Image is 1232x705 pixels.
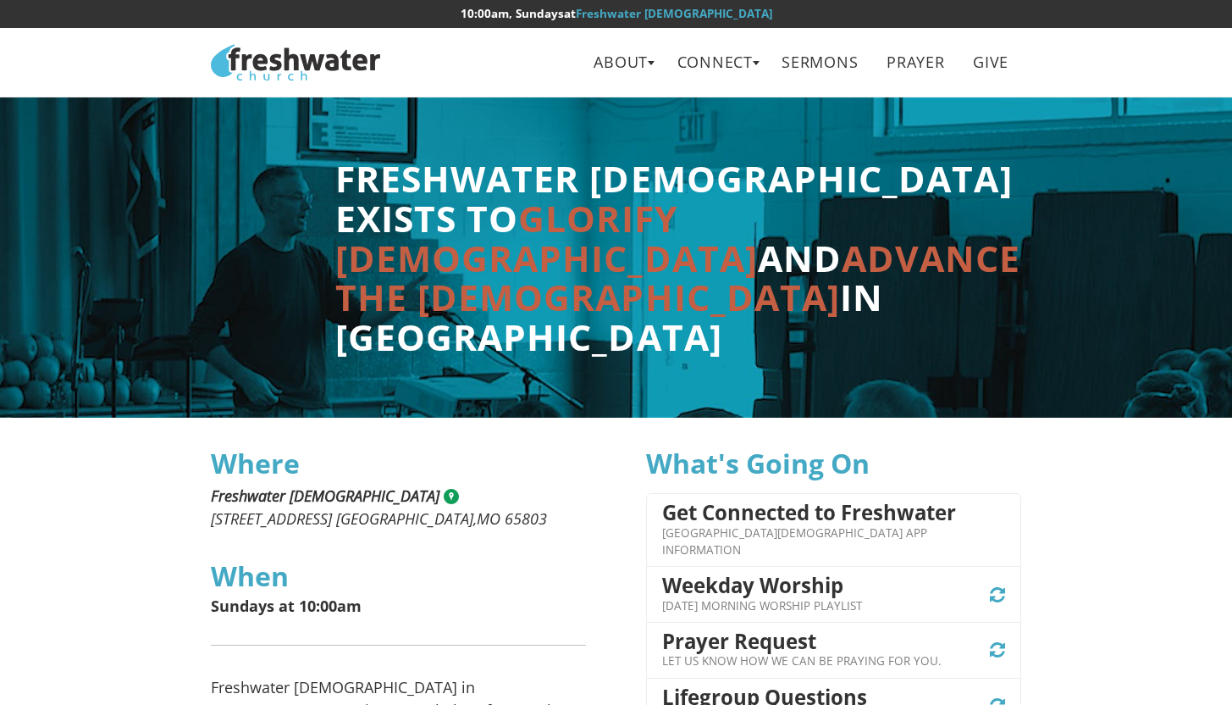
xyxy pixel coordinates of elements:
[662,597,862,614] p: [DATE] Morning Worship Playlist
[662,630,942,652] h4: Prayer Request
[665,43,765,81] a: Connect
[477,508,500,529] span: MO
[662,525,1004,559] p: [GEOGRAPHIC_DATA][DEMOGRAPHIC_DATA] App Information
[662,573,1004,616] a: Weekday Worship [DATE] Morning Worship Playlist
[336,508,473,529] span: [GEOGRAPHIC_DATA]
[662,500,1004,560] a: Get Connected to Freshwater [GEOGRAPHIC_DATA][DEMOGRAPHIC_DATA] App Information
[461,6,564,21] time: 10:00am, Sundays
[662,652,942,669] p: Let us know how we can be praying for you.
[576,6,772,21] a: Freshwater [DEMOGRAPHIC_DATA]
[335,233,1021,322] span: advance the [DEMOGRAPHIC_DATA]
[987,585,1007,604] span: Ongoing
[505,508,547,529] span: 65803
[987,641,1007,660] span: Ongoing
[211,485,585,530] address: ,
[662,629,1004,672] a: Prayer Request Let us know how we can be praying for you.
[875,43,957,81] a: Prayer
[211,508,332,529] span: [STREET_ADDRESS]
[335,158,1021,357] h2: Freshwater [DEMOGRAPHIC_DATA] exists to and in [GEOGRAPHIC_DATA]
[662,575,862,597] h4: Weekday Worship
[211,598,585,615] p: Sundays at 10:00am
[335,193,758,282] span: glorify [DEMOGRAPHIC_DATA]
[961,43,1021,81] a: Give
[582,43,660,81] a: About
[211,448,585,478] h3: Where
[211,486,439,506] span: Freshwater [DEMOGRAPHIC_DATA]
[646,448,1020,478] h3: What's Going On
[211,44,380,80] img: Freshwater Church
[211,561,585,591] h3: When
[662,502,1004,524] h4: Get Connected to Freshwater
[211,8,1020,20] h6: at
[770,43,870,81] a: Sermons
